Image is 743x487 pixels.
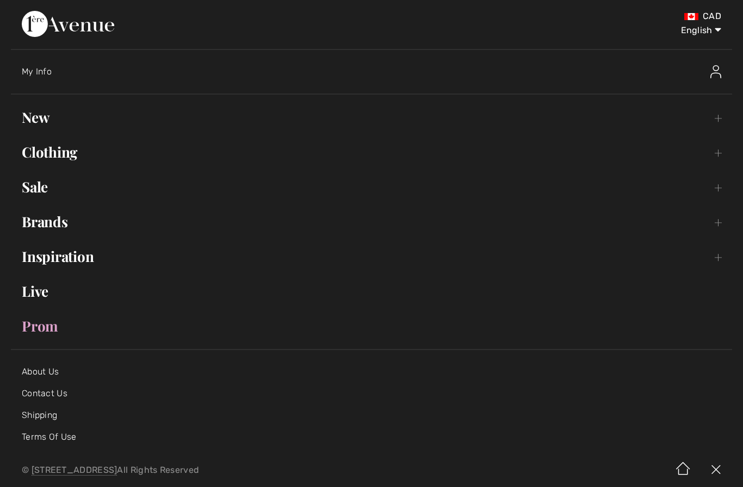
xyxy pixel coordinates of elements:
a: About Us [22,366,59,377]
a: Inspiration [11,245,732,269]
a: Live [11,279,732,303]
img: X [699,453,732,487]
a: Terms Of Use [22,432,77,442]
p: © All Rights Reserved [22,466,436,474]
a: Prom [11,314,732,338]
a: Brands [11,210,732,234]
a: My InfoMy Info [22,54,732,89]
a: New [11,105,732,129]
a: Contact Us [22,388,67,398]
img: Home [667,453,699,487]
a: Sale [11,175,732,199]
div: CAD [436,11,721,22]
img: 1ère Avenue [22,11,114,37]
a: Shipping [22,410,57,420]
span: My Info [22,66,52,77]
a: Privacy Policy [22,453,81,464]
a: Clothing [11,140,732,164]
img: My Info [710,65,721,78]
